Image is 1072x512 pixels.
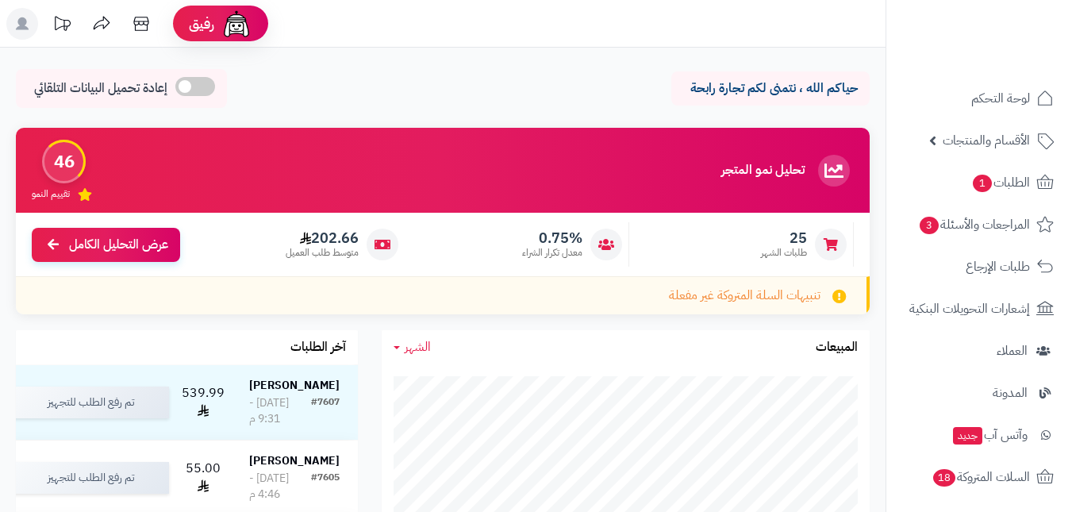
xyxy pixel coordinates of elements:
span: إعادة تحميل البيانات التلقائي [34,79,167,98]
span: طلبات الشهر [761,246,807,260]
div: [DATE] - 9:31 م [249,395,311,427]
a: تحديثات المنصة [42,8,82,44]
a: الشهر [394,338,431,356]
div: #7605 [311,471,340,502]
strong: [PERSON_NAME] [249,377,340,394]
span: تنبيهات السلة المتروكة غير مفعلة [669,287,820,305]
span: 25 [761,229,807,247]
a: إشعارات التحويلات البنكية [896,290,1062,328]
h3: آخر الطلبات [290,341,346,355]
span: رفيق [189,14,214,33]
span: عرض التحليل الكامل [69,236,168,254]
a: عرض التحليل الكامل [32,228,180,262]
p: حياكم الله ، نتمنى لكم تجارة رابحة [683,79,858,98]
h3: المبيعات [816,341,858,355]
span: المراجعات والأسئلة [918,214,1030,236]
div: تم رفع الطلب للتجهيز [11,387,169,418]
span: المدونة [993,382,1028,404]
span: تقييم النمو [32,187,70,201]
span: وآتس آب [951,424,1028,446]
a: طلبات الإرجاع [896,248,1062,286]
span: 3 [920,217,939,234]
span: 202.66 [286,229,359,247]
span: لوحة التحكم [971,87,1030,110]
strong: [PERSON_NAME] [249,452,340,469]
span: متوسط طلب العميل [286,246,359,260]
img: logo-2.png [964,44,1057,78]
span: العملاء [997,340,1028,362]
a: المراجعات والأسئلة3 [896,206,1062,244]
img: ai-face.png [221,8,252,40]
div: تم رفع الطلب للتجهيز [11,462,169,494]
a: وآتس آبجديد [896,416,1062,454]
span: 0.75% [522,229,582,247]
span: السلات المتروكة [932,466,1030,488]
a: المدونة [896,374,1062,412]
span: الأقسام والمنتجات [943,129,1030,152]
span: إشعارات التحويلات البنكية [909,298,1030,320]
span: طلبات الإرجاع [966,256,1030,278]
div: [DATE] - 4:46 م [249,471,311,502]
a: الطلبات1 [896,164,1062,202]
span: 18 [933,469,955,487]
span: جديد [953,427,982,445]
a: لوحة التحكم [896,79,1062,117]
td: 539.99 [175,365,231,440]
span: معدل تكرار الشراء [522,246,582,260]
a: العملاء [896,332,1062,370]
a: السلات المتروكة18 [896,458,1062,496]
span: الشهر [405,337,431,356]
span: 1 [973,175,992,192]
h3: تحليل نمو المتجر [721,164,805,178]
div: #7607 [311,395,340,427]
span: الطلبات [971,171,1030,194]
